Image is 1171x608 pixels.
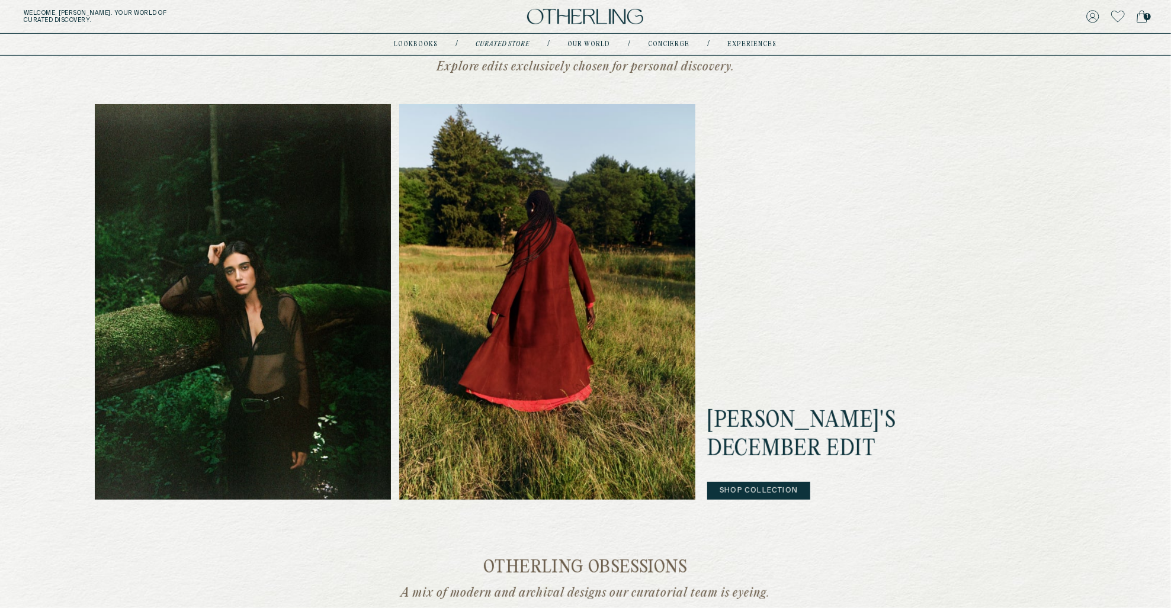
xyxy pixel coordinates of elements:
div: / [708,40,710,49]
span: 1 [1144,13,1151,20]
img: Cover 2 [399,104,695,500]
a: lookbooks [394,41,438,47]
a: Curated store [476,41,530,47]
img: Cover 1 [95,104,391,500]
a: Our world [568,41,611,47]
div: / [628,40,631,49]
a: concierge [649,41,690,47]
div: / [456,40,458,49]
a: 1 [1137,8,1147,25]
p: Explore edits exclusively chosen for personal discovery. [355,59,817,75]
h2: otherling obsessions [95,559,1076,577]
a: experiences [728,41,777,47]
img: logo [527,9,643,25]
button: Shop Collection [707,482,810,500]
h2: [PERSON_NAME]'s December Edit [707,407,956,464]
div: / [548,40,550,49]
p: A mix of modern and archival designs our curatorial team is eyeing. [355,586,817,601]
h5: Welcome, [PERSON_NAME] . Your world of curated discovery. [24,9,361,24]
